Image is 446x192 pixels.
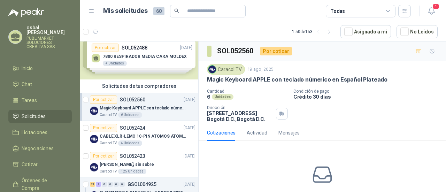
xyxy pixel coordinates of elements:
[128,182,156,187] p: GSOL004925
[22,113,46,120] span: Solicitudes
[184,125,195,131] p: [DATE]
[102,182,107,187] div: 0
[120,125,145,130] p: SOL052424
[425,5,438,17] button: 1
[184,97,195,103] p: [DATE]
[100,161,154,168] p: [PERSON_NAME], sin sobre
[22,64,33,72] span: Inicio
[8,158,72,171] a: Cotizar
[80,79,198,93] div: Solicitudes de tus compradores
[207,64,245,75] div: Caracol TV
[22,177,65,192] span: Órdenes de Compra
[26,25,72,35] p: osbal [PERSON_NAME]
[207,129,236,137] div: Cotizaciones
[114,182,119,187] div: 0
[247,129,267,137] div: Actividad
[292,26,335,37] div: 1 - 50 de 153
[293,94,443,100] p: Crédito 30 días
[100,105,186,112] p: Magic Keyboard APPLE con teclado númerico en Español Plateado
[118,169,146,174] div: 125 Unidades
[22,145,54,152] span: Negociaciones
[100,133,186,140] p: CABLE XLR-LEMO 10-PIN ATOMOS ATOMCAB016
[260,47,292,55] div: Por cotizar
[340,25,391,38] button: Asignado a mi
[208,66,216,73] img: Company Logo
[120,182,125,187] div: 0
[184,181,195,188] p: [DATE]
[120,97,145,102] p: SOL052560
[90,107,98,115] img: Company Logo
[207,105,273,110] p: Dirección
[22,129,47,136] span: Licitaciones
[212,94,233,100] div: Unidades
[248,66,274,73] p: 19 ago, 2025
[90,95,117,104] div: Por cotizar
[90,124,117,132] div: Por cotizar
[217,46,254,56] h3: SOL052560
[100,169,117,174] p: Caracol TV
[8,8,44,17] img: Logo peakr
[397,25,438,38] button: No Leídos
[153,7,164,15] span: 60
[330,7,345,15] div: Todas
[8,94,72,107] a: Tareas
[8,62,72,75] a: Inicio
[90,163,98,171] img: Company Logo
[8,110,72,123] a: Solicitudes
[80,149,198,177] a: Por cotizarSOL052423[DATE] Company Logo[PERSON_NAME], sin sobreCaracol TV125 Unidades
[120,154,145,159] p: SOL052423
[293,89,443,94] p: Condición de pago
[207,94,210,100] p: 6
[90,135,98,143] img: Company Logo
[207,89,288,94] p: Cantidad
[22,161,38,168] span: Cotizar
[8,78,72,91] a: Chat
[207,76,387,83] p: Magic Keyboard APPLE con teclado númerico en Español Plateado
[90,152,117,160] div: Por cotizar
[103,6,148,16] h1: Mis solicitudes
[22,80,32,88] span: Chat
[118,112,142,118] div: 6 Unidades
[80,121,198,149] a: Por cotizarSOL052424[DATE] Company LogoCABLE XLR-LEMO 10-PIN ATOMOS ATOMCAB016Caracol TV4 Unidades
[174,8,179,13] span: search
[22,97,37,104] span: Tareas
[184,153,195,160] p: [DATE]
[118,140,142,146] div: 4 Unidades
[80,29,198,79] div: Solicitudes de nuevos compradoresPor cotizarSOL052488[DATE] 7800 RESPIRADOR MEDIA CARA MOLDEX4 Un...
[108,182,113,187] div: 0
[26,36,72,49] p: PUBLIMARKET SOLUCIONES CREATIVA SAS
[80,93,198,121] a: Por cotizarSOL052560[DATE] Company LogoMagic Keyboard APPLE con teclado númerico en Español Plate...
[8,142,72,155] a: Negociaciones
[207,110,273,122] p: [STREET_ADDRESS] Bogotá D.C. , Bogotá D.C.
[278,129,300,137] div: Mensajes
[432,3,440,10] span: 1
[96,182,101,187] div: 2
[8,126,72,139] a: Licitaciones
[100,140,117,146] p: Caracol TV
[100,112,117,118] p: Caracol TV
[90,182,95,187] div: 21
